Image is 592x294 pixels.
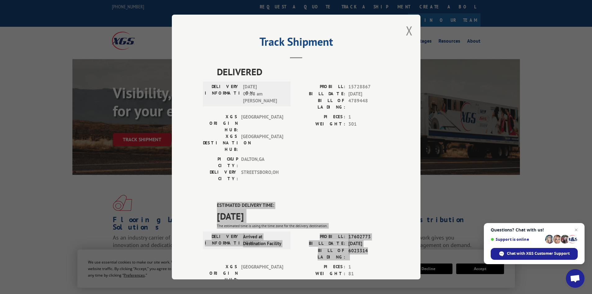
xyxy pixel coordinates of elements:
[296,233,345,240] label: PROBILL:
[296,114,345,121] label: PIECES:
[241,264,283,283] span: [GEOGRAPHIC_DATA]
[205,233,240,247] label: DELIVERY INFORMATION:
[241,114,283,133] span: [GEOGRAPHIC_DATA]
[241,133,283,153] span: [GEOGRAPHIC_DATA]
[348,97,389,110] span: 4789448
[572,226,580,234] span: Close chat
[217,209,389,223] span: [DATE]
[217,223,389,229] div: The estimated time is using the time zone for the delivery destination.
[296,91,345,98] label: BILL DATE:
[348,233,389,240] span: 17602773
[241,169,283,182] span: STREETSBORO , OH
[205,83,240,105] label: DELIVERY INFORMATION:
[348,83,389,91] span: 15728867
[491,227,578,232] span: Questions? Chat with us!
[296,240,345,247] label: BILL DATE:
[296,83,345,91] label: PROBILL:
[296,264,345,271] label: PIECES:
[348,114,389,121] span: 1
[348,247,389,260] span: 6023314
[348,270,389,278] span: 81
[406,22,413,39] button: Close modal
[296,270,345,278] label: WEIGHT:
[296,121,345,128] label: WEIGHT:
[203,156,238,169] label: PICKUP CITY:
[566,269,585,288] div: Open chat
[348,264,389,271] span: 1
[491,248,578,260] div: Chat with XGS Customer Support
[217,65,389,79] span: DELIVERED
[348,240,389,247] span: [DATE]
[243,233,285,247] span: Arrived at Destination Facility
[348,91,389,98] span: [DATE]
[243,83,285,105] span: [DATE] 07:08 am [PERSON_NAME]
[217,202,389,209] label: ESTIMATED DELIVERY TIME:
[348,121,389,128] span: 301
[203,37,389,49] h2: Track Shipment
[203,133,238,153] label: XGS DESTINATION HUB:
[491,237,543,242] span: Support is online
[507,251,570,256] span: Chat with XGS Customer Support
[203,264,238,283] label: XGS ORIGIN HUB:
[203,169,238,182] label: DELIVERY CITY:
[296,97,345,110] label: BILL OF LADING:
[296,247,345,260] label: BILL OF LADING:
[203,114,238,133] label: XGS ORIGIN HUB:
[241,156,283,169] span: DALTON , GA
